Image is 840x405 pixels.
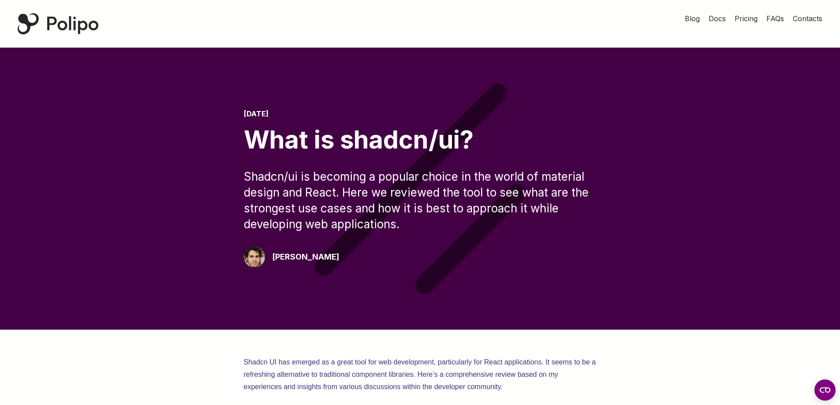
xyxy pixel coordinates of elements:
[685,13,700,24] a: Blog
[244,109,269,118] time: [DATE]
[244,356,597,393] p: Shadcn UI has emerged as a great tool for web development, particularly for React applications. I...
[685,14,700,23] span: Blog
[709,13,726,24] a: Docs
[766,14,784,23] span: FAQs
[766,13,784,24] a: FAQs
[244,246,265,268] img: Giorgio Pari Polipo
[709,14,726,23] span: Docs
[244,125,597,155] div: What is shadcn/ui?
[244,169,597,232] div: Shadcn/ui is becoming a popular choice in the world of material design and React. Here we reviewe...
[272,251,339,263] div: [PERSON_NAME]
[793,13,822,24] a: Contacts
[735,14,758,23] span: Pricing
[793,14,822,23] span: Contacts
[814,379,836,401] button: Open CMP widget
[735,13,758,24] a: Pricing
